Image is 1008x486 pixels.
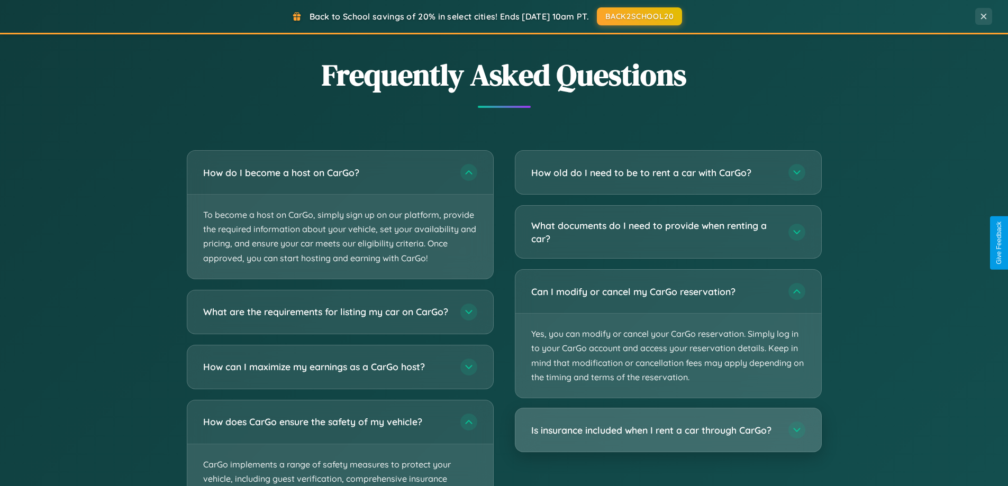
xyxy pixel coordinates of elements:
[531,285,778,298] h3: Can I modify or cancel my CarGo reservation?
[187,195,493,279] p: To become a host on CarGo, simply sign up on our platform, provide the required information about...
[531,166,778,179] h3: How old do I need to be to rent a car with CarGo?
[187,54,822,95] h2: Frequently Asked Questions
[995,222,1003,264] div: Give Feedback
[203,166,450,179] h3: How do I become a host on CarGo?
[515,314,821,398] p: Yes, you can modify or cancel your CarGo reservation. Simply log in to your CarGo account and acc...
[203,360,450,373] h3: How can I maximize my earnings as a CarGo host?
[597,7,682,25] button: BACK2SCHOOL20
[531,424,778,437] h3: Is insurance included when I rent a car through CarGo?
[203,415,450,428] h3: How does CarGo ensure the safety of my vehicle?
[531,219,778,245] h3: What documents do I need to provide when renting a car?
[310,11,589,22] span: Back to School savings of 20% in select cities! Ends [DATE] 10am PT.
[203,305,450,318] h3: What are the requirements for listing my car on CarGo?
